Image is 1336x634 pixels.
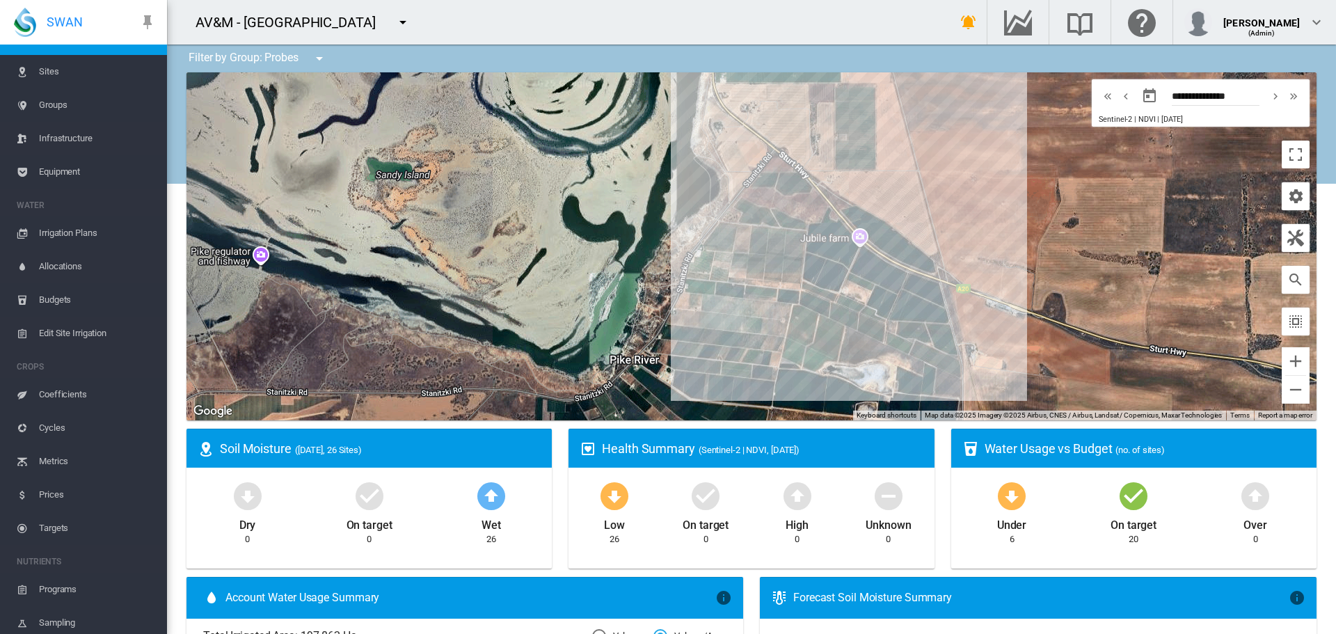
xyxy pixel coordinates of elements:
[1223,10,1300,24] div: [PERSON_NAME]
[795,533,800,546] div: 0
[1115,445,1165,455] span: (no. of sites)
[39,317,156,350] span: Edit Site Irrigation
[1117,88,1135,104] button: icon-chevron-left
[1063,14,1097,31] md-icon: Search the knowledge base
[39,573,156,606] span: Programs
[1289,589,1305,606] md-icon: icon-information
[17,550,156,573] span: NUTRIENTS
[771,589,788,606] md-icon: icon-thermometer-lines
[1308,14,1325,31] md-icon: icon-chevron-down
[190,402,236,420] img: Google
[196,13,388,32] div: AV&M - [GEOGRAPHIC_DATA]
[857,411,916,420] button: Keyboard shortcuts
[47,13,83,31] span: SWAN
[1001,14,1035,31] md-icon: Go to the Data Hub
[1111,512,1156,533] div: On target
[1099,115,1155,124] span: Sentinel-2 | NDVI
[1125,14,1159,31] md-icon: Click here for help
[305,45,333,72] button: icon-menu-down
[39,378,156,411] span: Coefficients
[1287,188,1304,205] md-icon: icon-cog
[1282,266,1310,294] button: icon-magnify
[699,445,800,455] span: (Sentinel-2 | NDVI, [DATE])
[139,14,156,31] md-icon: icon-pin
[220,440,541,457] div: Soil Moisture
[17,194,156,216] span: WATER
[367,533,372,546] div: 0
[1136,82,1163,110] button: md-calendar
[786,512,809,533] div: High
[866,512,911,533] div: Unknown
[17,356,156,378] span: CROPS
[960,14,977,31] md-icon: icon-bell-ring
[1266,88,1285,104] button: icon-chevron-right
[703,533,708,546] div: 0
[225,590,715,605] span: Account Water Usage Summary
[955,8,983,36] button: icon-bell-ring
[602,440,923,457] div: Health Summary
[985,440,1305,457] div: Water Usage vs Budget
[598,479,631,512] md-icon: icon-arrow-down-bold-circle
[395,14,411,31] md-icon: icon-menu-down
[872,479,905,512] md-icon: icon-minus-circle
[239,512,256,533] div: Dry
[389,8,417,36] button: icon-menu-down
[1239,479,1272,512] md-icon: icon-arrow-up-bold-circle
[39,55,156,88] span: Sites
[39,478,156,512] span: Prices
[1184,8,1212,36] img: profile.jpg
[1258,411,1312,419] a: Report a map error
[198,441,214,457] md-icon: icon-map-marker-radius
[1099,88,1117,104] button: icon-chevron-double-left
[178,45,337,72] div: Filter by Group: Probes
[39,512,156,545] span: Targets
[1282,347,1310,375] button: Zoom in
[245,533,250,546] div: 0
[604,512,625,533] div: Low
[715,589,732,606] md-icon: icon-information
[683,512,729,533] div: On target
[1100,88,1115,104] md-icon: icon-chevron-double-left
[1287,271,1304,288] md-icon: icon-magnify
[1282,376,1310,404] button: Zoom out
[1010,533,1015,546] div: 6
[311,50,328,67] md-icon: icon-menu-down
[1253,533,1258,546] div: 0
[231,479,264,512] md-icon: icon-arrow-down-bold-circle
[39,122,156,155] span: Infrastructure
[1285,88,1303,104] button: icon-chevron-double-right
[995,479,1028,512] md-icon: icon-arrow-down-bold-circle
[39,283,156,317] span: Budgets
[1129,533,1138,546] div: 20
[482,512,501,533] div: Wet
[475,479,508,512] md-icon: icon-arrow-up-bold-circle
[39,250,156,283] span: Allocations
[962,441,979,457] md-icon: icon-cup-water
[793,590,1289,605] div: Forecast Soil Moisture Summary
[1286,88,1301,104] md-icon: icon-chevron-double-right
[610,533,619,546] div: 26
[997,512,1027,533] div: Under
[1157,115,1182,124] span: | [DATE]
[347,512,392,533] div: On target
[925,411,1222,419] span: Map data ©2025 Imagery ©2025 Airbus, CNES / Airbus, Landsat / Copernicus, Maxar Technologies
[14,8,36,37] img: SWAN-Landscape-Logo-Colour-drop.png
[689,479,722,512] md-icon: icon-checkbox-marked-circle
[781,479,814,512] md-icon: icon-arrow-up-bold-circle
[1248,29,1275,37] span: (Admin)
[39,88,156,122] span: Groups
[1287,313,1304,330] md-icon: icon-select-all
[353,479,386,512] md-icon: icon-checkbox-marked-circle
[190,402,236,420] a: Open this area in Google Maps (opens a new window)
[39,216,156,250] span: Irrigation Plans
[39,445,156,478] span: Metrics
[203,589,220,606] md-icon: icon-water
[886,533,891,546] div: 0
[1282,308,1310,335] button: icon-select-all
[39,155,156,189] span: Equipment
[1243,512,1267,533] div: Over
[295,445,362,455] span: ([DATE], 26 Sites)
[39,411,156,445] span: Cycles
[1268,88,1283,104] md-icon: icon-chevron-right
[1282,141,1310,168] button: Toggle fullscreen view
